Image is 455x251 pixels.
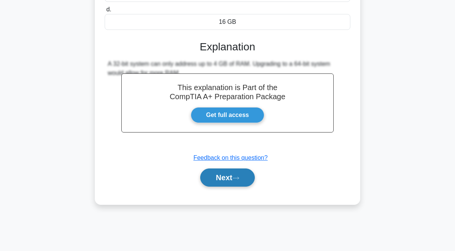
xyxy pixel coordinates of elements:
h3: Explanation [109,41,346,53]
a: Get full access [191,107,265,123]
span: d. [106,6,111,12]
div: A 32-bit system can only address up to 4 GB of RAM. Upgrading to a 64-bit system would allow for ... [108,59,347,78]
div: 16 GB [105,14,350,30]
a: Feedback on this question? [193,154,268,161]
button: Next [200,168,254,187]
